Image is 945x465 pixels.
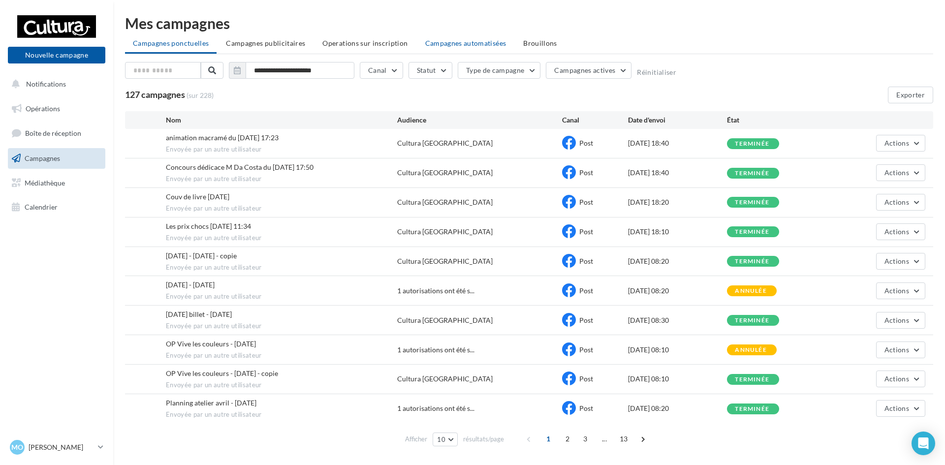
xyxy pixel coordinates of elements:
span: animation macramé du 19-09-2025 17:23 [166,133,279,142]
button: Type de campagne [458,62,541,79]
div: [DATE] 08:20 [628,403,727,413]
div: [DATE] 08:20 [628,286,727,296]
div: terminée [735,199,769,206]
span: Campagnes automatisées [425,39,506,47]
span: Post [579,286,593,295]
span: (sur 228) [187,91,214,100]
span: 1 autorisations ont été s... [397,286,474,296]
span: 1 autorisations ont été s... [397,345,474,355]
span: Campagnes publicitaires [226,39,305,47]
span: Pâques - 10/04/25 - copie [166,251,237,260]
span: Actions [884,139,909,147]
span: Envoyée par un autre utilisateur [166,145,397,154]
span: Actions [884,227,909,236]
div: [DATE] 08:20 [628,256,727,266]
span: Mo [11,442,23,452]
div: [DATE] 08:30 [628,315,727,325]
div: terminée [735,170,769,177]
button: Réinitialiser [637,68,676,76]
div: annulée [735,347,766,353]
span: Envoyée par un autre utilisateur [166,322,397,331]
div: [DATE] 08:10 [628,345,727,355]
div: terminée [735,406,769,412]
div: terminée [735,141,769,147]
div: Open Intercom Messenger [912,432,935,455]
button: Canal [360,62,403,79]
span: Post [579,404,593,412]
span: Envoyée par un autre utilisateur [166,292,397,301]
button: Nouvelle campagne [8,47,105,63]
span: Concours dédicace M Da Costa du 15-09-2025 17:50 [166,163,314,171]
span: 10 [437,435,445,443]
div: Canal [562,115,628,125]
span: Campagnes [25,154,60,162]
div: Cultura [GEOGRAPHIC_DATA] [397,197,493,207]
span: Actions [884,286,909,295]
span: OP Vive les couleurs - 04/04/25 [166,340,256,348]
div: État [727,115,826,125]
span: 1 autorisations ont été s... [397,403,474,413]
button: Actions [876,253,925,270]
div: [DATE] 18:10 [628,227,727,237]
div: [DATE] 18:40 [628,168,727,178]
span: Post [579,374,593,383]
div: Audience [397,115,562,125]
span: Médiathèque [25,178,65,186]
span: Envoyée par un autre utilisateur [166,263,397,272]
button: Actions [876,194,925,211]
span: Actions [884,198,909,206]
span: Actions [884,345,909,354]
button: Statut [409,62,452,79]
div: [DATE] 18:40 [628,138,727,148]
button: Actions [876,312,925,329]
div: annulée [735,288,766,294]
a: Mo [PERSON_NAME] [8,438,105,457]
div: Cultura [GEOGRAPHIC_DATA] [397,374,493,384]
span: 3 [577,431,593,447]
span: Post [579,139,593,147]
span: résultats/page [463,434,504,444]
span: 1 [540,431,556,447]
a: Boîte de réception [6,123,107,144]
div: terminée [735,376,769,383]
div: Cultura [GEOGRAPHIC_DATA] [397,256,493,266]
button: Actions [876,400,925,417]
span: Post [579,316,593,324]
button: 10 [433,433,458,446]
span: Planning atelier avril - 02/04/24 [166,399,256,407]
a: Calendrier [6,197,107,217]
div: terminée [735,317,769,324]
span: Actions [884,374,909,383]
span: Post [579,198,593,206]
div: terminée [735,229,769,235]
span: Post [579,257,593,265]
div: Cultura [GEOGRAPHIC_DATA] [397,168,493,178]
span: Actions [884,316,909,324]
span: Envoyée par un autre utilisateur [166,175,397,184]
span: Couv de livre 04.09.25 [166,192,229,201]
a: Campagnes [6,148,107,169]
span: Calendrier [25,203,58,211]
button: Actions [876,341,925,358]
button: Notifications [6,74,103,94]
span: Notifications [26,80,66,88]
span: Afficher [405,434,427,444]
span: Envoyée par un autre utilisateur [166,381,397,390]
div: Mes campagnes [125,16,933,31]
div: Cultura [GEOGRAPHIC_DATA] [397,138,493,148]
a: Opérations [6,98,107,119]
span: Post [579,168,593,177]
span: 13 [616,431,632,447]
div: [DATE] 08:10 [628,374,727,384]
span: Envoyée par un autre utilisateur [166,351,397,360]
span: 127 campagnes [125,89,185,100]
span: Operations sur inscription [322,39,408,47]
span: ... [597,431,612,447]
a: Médiathèque [6,173,107,193]
button: Campagnes actives [546,62,631,79]
p: [PERSON_NAME] [29,442,94,452]
button: Actions [876,164,925,181]
span: Envoyée par un autre utilisateur [166,410,397,419]
div: Cultura [GEOGRAPHIC_DATA] [397,227,493,237]
span: Actions [884,257,909,265]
